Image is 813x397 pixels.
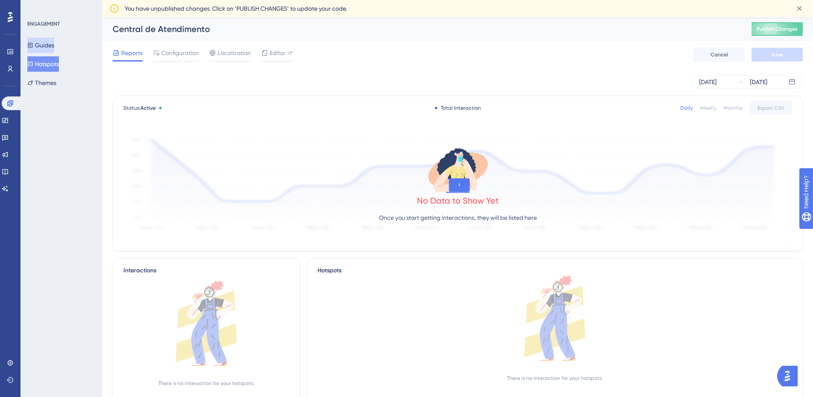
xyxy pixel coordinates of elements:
div: [DATE] [750,77,767,87]
p: Once you start getting interactions, they will be listed here [379,213,537,223]
span: Localization [218,48,251,58]
div: Central de Atendimento [113,23,730,35]
button: Cancel [694,48,745,61]
div: No Data to Show Yet [417,195,499,207]
div: Weekly [699,105,717,111]
button: Guides [27,38,54,53]
div: Hotspots [318,266,792,276]
span: Publish Changes [757,26,798,32]
div: Daily [680,105,693,111]
span: Editor [270,48,286,58]
span: Configuration [161,48,199,58]
span: Cancel [711,51,728,58]
span: You have unpublished changes. Click on ‘PUBLISH CHANGES’ to update your code. [125,3,347,14]
span: Active [140,105,156,111]
iframe: UserGuiding AI Assistant Launcher [777,363,803,389]
div: Monthly [723,105,743,111]
button: Export CSV [749,101,792,115]
span: Status: [123,105,156,111]
div: There is no interaction for your hotspots. [507,375,603,382]
div: ENGAGEMENT [27,20,60,27]
span: Save [771,51,783,58]
span: Need Help? [20,2,53,12]
span: Reports [121,48,143,58]
div: [DATE] [699,77,717,87]
button: Publish Changes [752,22,803,36]
div: Interactions [123,266,156,276]
span: Export CSV [758,105,784,111]
div: Total Interaction [435,105,481,111]
button: Save [752,48,803,61]
button: Themes [27,75,56,90]
div: There is no interaction for your hotspots. [158,380,254,387]
button: Hotspots [27,56,59,72]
